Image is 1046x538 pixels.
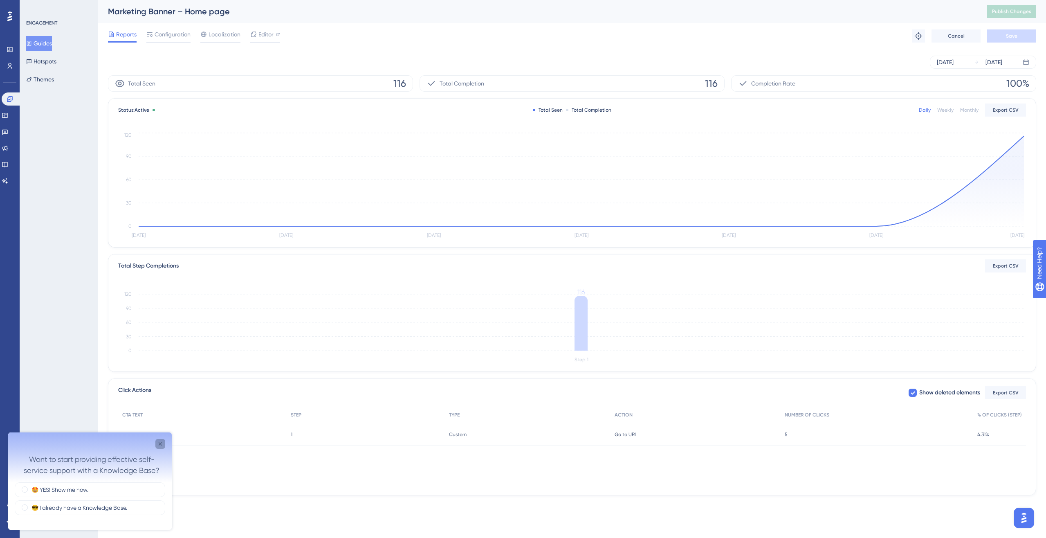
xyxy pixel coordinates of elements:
[124,291,132,297] tspan: 120
[449,412,460,418] span: TYPE
[1012,506,1036,530] iframe: UserGuiding AI Assistant Launcher
[26,36,52,51] button: Guides
[993,389,1019,396] span: Export CSV
[108,6,967,17] div: Marketing Banner – Home page
[132,232,146,238] tspan: [DATE]
[919,388,980,398] span: Show deleted elements
[751,79,795,88] span: Completion Rate
[258,29,274,39] span: Editor
[705,77,718,90] span: 116
[155,29,191,39] span: Configuration
[1006,33,1017,39] span: Save
[128,79,155,88] span: Total Seen
[126,153,132,159] tspan: 90
[19,2,51,12] span: Need Help?
[126,177,132,182] tspan: 60
[575,232,588,238] tspan: [DATE]
[209,29,240,39] span: Localization
[533,107,563,113] div: Total Seen
[118,385,151,400] span: Click Actions
[126,334,132,340] tspan: 30
[126,200,132,206] tspan: 30
[126,306,132,311] tspan: 90
[26,54,56,69] button: Hotspots
[449,431,467,438] span: Custom
[869,232,883,238] tspan: [DATE]
[128,348,132,353] tspan: 0
[985,259,1026,272] button: Export CSV
[932,29,981,43] button: Cancel
[722,232,736,238] tspan: [DATE]
[985,104,1026,117] button: Export CSV
[128,223,132,229] tspan: 0
[116,29,137,39] span: Reports
[985,386,1026,399] button: Export CSV
[26,20,57,26] div: ENGAGEMENT
[987,5,1036,18] button: Publish Changes
[577,288,585,296] tspan: 116
[440,79,484,88] span: Total Completion
[122,412,143,418] span: CTA TEXT
[977,412,1022,418] span: % OF CLICKS (STEP)
[615,431,637,438] span: Go to URL
[8,432,172,530] iframe: UserGuiding Survey
[26,72,54,87] button: Themes
[124,132,132,138] tspan: 120
[126,320,132,325] tspan: 60
[566,107,611,113] div: Total Completion
[985,57,1002,67] div: [DATE]
[960,107,979,113] div: Monthly
[135,107,149,113] span: Active
[291,431,292,438] span: 1
[993,263,1019,269] span: Export CSV
[393,77,406,90] span: 116
[987,29,1036,43] button: Save
[948,33,965,39] span: Cancel
[291,412,301,418] span: STEP
[937,57,954,67] div: [DATE]
[279,232,293,238] tspan: [DATE]
[977,431,989,438] span: 4.31%
[122,431,141,438] span: SIGN UP
[919,107,931,113] div: Daily
[785,412,829,418] span: NUMBER OF CLICKS
[992,8,1031,15] span: Publish Changes
[937,107,954,113] div: Weekly
[615,412,633,418] span: ACTION
[993,107,1019,113] span: Export CSV
[118,107,149,113] span: Status:
[427,232,441,238] tspan: [DATE]
[118,261,179,271] div: Total Step Completions
[1010,232,1024,238] tspan: [DATE]
[1006,77,1029,90] span: 100%
[785,431,788,438] span: 5
[575,357,588,362] tspan: Step 1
